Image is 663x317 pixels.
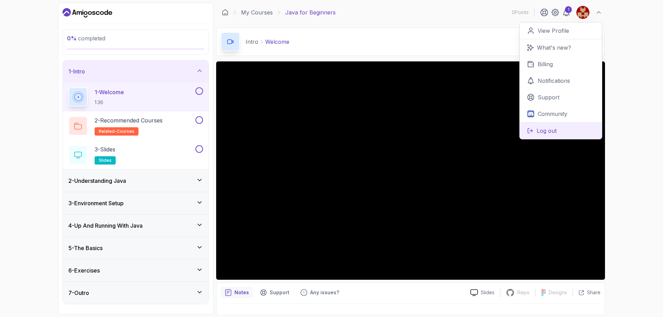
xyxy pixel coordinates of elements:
[270,289,289,296] p: Support
[256,287,294,298] button: Support button
[573,289,600,296] button: Share
[538,110,567,118] p: Community
[95,145,115,153] p: 3 - Slides
[310,289,339,296] p: Any issues?
[95,116,163,125] p: 2 - Recommended Courses
[68,116,203,136] button: 2-Recommended Coursesrelated-courses
[296,287,343,298] button: Feedback button
[246,38,258,46] p: Intro
[520,106,602,122] a: Community
[520,72,602,89] a: Notifications
[67,35,105,42] span: completed
[520,122,602,139] button: Log out
[465,289,500,296] a: Slides
[95,88,124,96] p: 1 - Welcome
[63,60,209,82] button: 1-Intro
[68,87,203,107] button: 1-Welcome1:36
[512,9,529,16] p: 0 Points
[537,127,557,135] p: Log out
[285,8,336,17] p: Java for Beginners
[216,61,605,280] iframe: 1 - Hi
[95,99,124,106] p: 1:36
[520,89,602,106] a: Support
[520,56,602,72] a: Billing
[538,27,569,35] p: View Profile
[68,221,143,230] h3: 4 - Up And Running With Java
[68,199,124,207] h3: 3 - Environment Setup
[234,289,249,296] p: Notes
[63,170,209,192] button: 2-Understanding Java
[576,6,589,19] img: user profile image
[538,60,553,68] p: Billing
[565,6,572,13] div: 1
[99,129,134,134] span: related-courses
[63,192,209,214] button: 3-Environment Setup
[63,237,209,259] button: 5-The Basics
[481,289,494,296] p: Slides
[562,8,570,17] a: 1
[537,43,571,52] p: What's new?
[68,266,100,275] h3: 6 - Exercises
[549,289,567,296] p: Designs
[538,77,570,85] p: Notifications
[520,39,602,56] a: What's new?
[517,289,530,296] p: Repo
[63,259,209,281] button: 6-Exercises
[63,282,209,304] button: 7-Outro
[68,289,89,297] h3: 7 - Outro
[241,8,273,17] a: My Courses
[63,215,209,237] button: 4-Up And Running With Java
[587,289,600,296] p: Share
[99,158,112,163] span: slides
[68,67,85,76] h3: 1 - Intro
[68,244,103,252] h3: 5 - The Basics
[63,7,112,18] a: Dashboard
[265,38,289,46] p: Welcome
[221,287,253,298] button: notes button
[67,35,77,42] span: 0 %
[520,22,602,39] a: View Profile
[538,93,559,101] p: Support
[576,6,602,19] button: user profile image
[222,9,229,16] a: Dashboard
[68,177,126,185] h3: 2 - Understanding Java
[68,145,203,165] button: 3-Slidesslides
